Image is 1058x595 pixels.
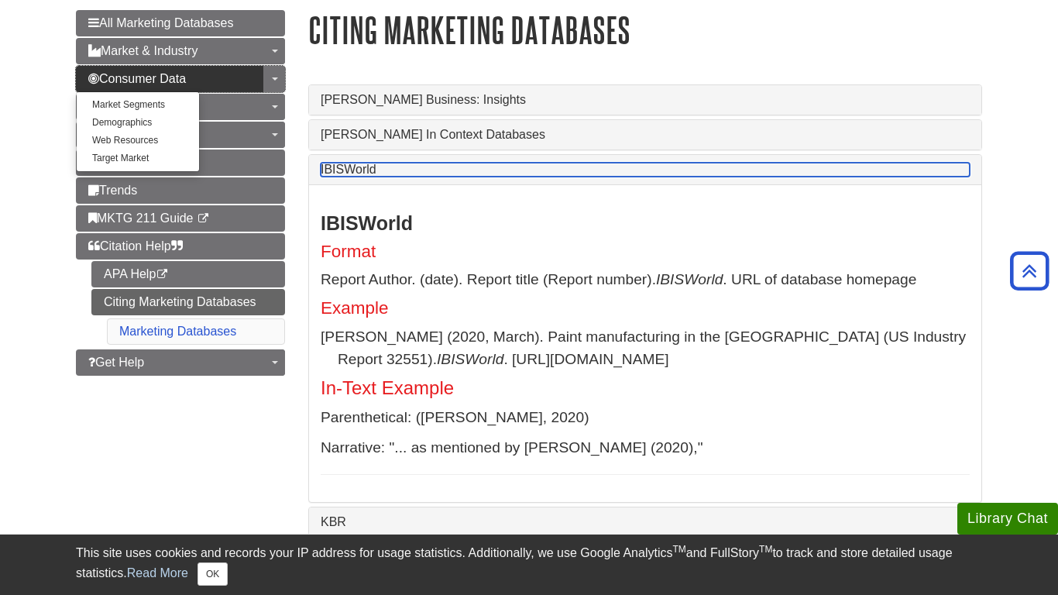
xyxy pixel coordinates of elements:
[91,261,285,287] a: APA Help
[76,205,285,232] a: MKTG 211 Guide
[76,10,285,36] a: All Marketing Databases
[77,150,199,167] a: Target Market
[759,544,772,555] sup: TM
[672,544,685,555] sup: TM
[76,10,285,376] div: Guide Page Menu
[321,93,970,107] a: [PERSON_NAME] Business: Insights
[76,38,285,64] a: Market & Industry
[321,437,970,459] p: Narrative: "... as mentioned by [PERSON_NAME] (2020),"
[1005,260,1054,281] a: Back to Top
[308,10,982,50] h1: Citing Marketing Databases
[88,184,137,197] span: Trends
[321,515,970,529] a: KBR
[88,356,144,369] span: Get Help
[321,128,970,142] a: [PERSON_NAME] In Context Databases
[77,96,199,114] a: Market Segments
[76,233,285,260] a: Citation Help
[77,132,199,150] a: Web Resources
[321,299,970,318] h4: Example
[321,378,970,398] h5: In-Text Example
[77,114,199,132] a: Demographics
[656,271,723,287] i: IBISWorld
[88,212,194,225] span: MKTG 211 Guide
[76,349,285,376] a: Get Help
[76,177,285,204] a: Trends
[957,503,1058,535] button: Library Chat
[127,566,188,580] a: Read More
[321,407,970,429] p: Parenthetical: ([PERSON_NAME], 2020)
[321,269,970,291] p: Report Author. (date). Report title (Report number). . URL of database homepage
[76,544,982,586] div: This site uses cookies and records your IP address for usage statistics. Additionally, we use Goo...
[321,163,970,177] a: IBISWorld
[321,212,413,234] strong: IBISWorld
[88,44,198,57] span: Market & Industry
[88,239,183,253] span: Citation Help
[198,562,228,586] button: Close
[156,270,169,280] i: This link opens in a new window
[321,242,970,262] h4: Format
[88,72,186,85] span: Consumer Data
[76,66,285,92] a: Consumer Data
[91,289,285,315] a: Citing Marketing Databases
[321,326,970,371] p: [PERSON_NAME] (2020, March). Paint manufacturing in the [GEOGRAPHIC_DATA] (US Industry Report 325...
[437,351,503,367] i: IBISWorld
[197,214,210,224] i: This link opens in a new window
[88,16,233,29] span: All Marketing Databases
[119,325,236,338] a: Marketing Databases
